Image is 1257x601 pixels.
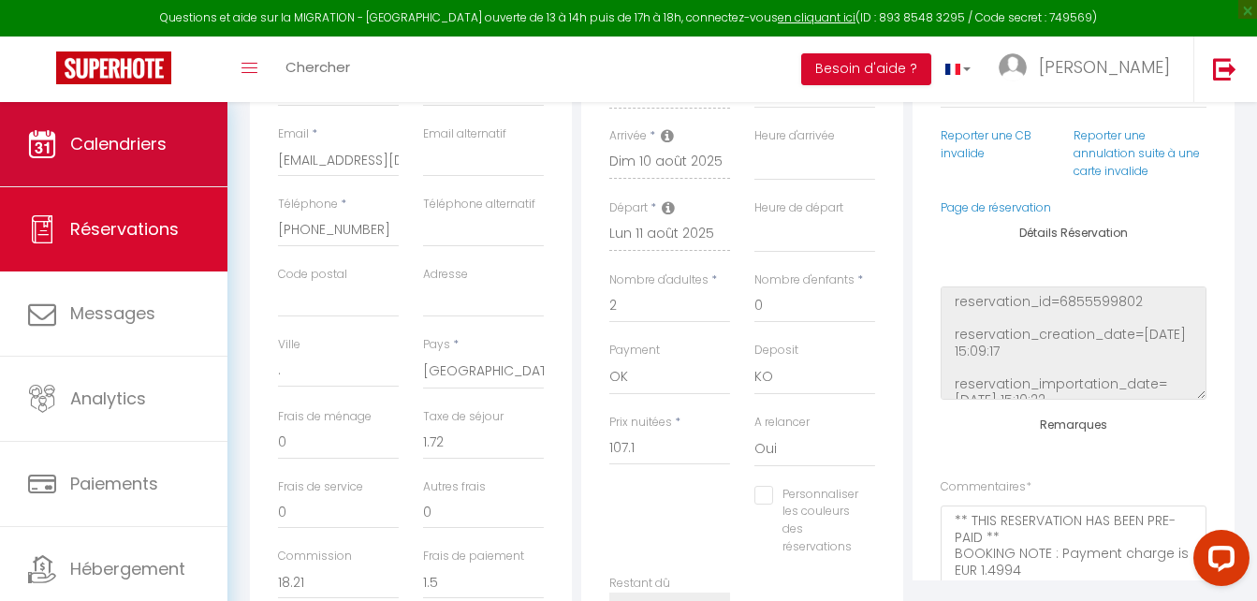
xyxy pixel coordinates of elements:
[423,548,524,565] label: Frais de paiement
[423,408,504,426] label: Taxe de séjour
[941,199,1051,215] a: Page de réservation
[278,125,309,143] label: Email
[941,227,1206,240] h4: Détails Réservation
[423,266,468,284] label: Adresse
[1213,57,1236,81] img: logout
[609,127,647,145] label: Arrivée
[70,557,185,580] span: Hébergement
[754,271,855,289] label: Nombre d'enfants
[941,478,1031,496] label: Commentaires
[754,414,810,432] label: A relancer
[609,271,709,289] label: Nombre d'adultes
[609,575,670,593] label: Restant dû
[754,127,835,145] label: Heure d'arrivée
[423,336,450,354] label: Pays
[70,217,179,241] span: Réservations
[423,478,486,496] label: Autres frais
[70,472,158,495] span: Paiements
[278,196,338,213] label: Téléphone
[609,199,648,217] label: Départ
[985,37,1193,102] a: ... [PERSON_NAME]
[423,196,535,213] label: Téléphone alternatif
[999,53,1027,81] img: ...
[778,9,855,25] a: en cliquant ici
[941,127,1031,161] a: Reporter une CB invalide
[1039,55,1170,79] span: [PERSON_NAME]
[1178,522,1257,601] iframe: LiveChat chat widget
[801,53,931,85] button: Besoin d'aide ?
[278,266,347,284] label: Code postal
[278,408,372,426] label: Frais de ménage
[278,548,352,565] label: Commission
[56,51,171,84] img: Super Booking
[278,336,300,354] label: Ville
[423,125,506,143] label: Email alternatif
[773,486,858,556] label: Personnaliser les couleurs des réservations
[941,418,1206,432] h4: Remarques
[609,342,660,359] label: Payment
[271,37,364,102] a: Chercher
[70,387,146,410] span: Analytics
[285,57,350,77] span: Chercher
[609,414,672,432] label: Prix nuitées
[278,478,363,496] label: Frais de service
[1074,127,1200,179] a: Reporter une annulation suite à une carte invalide
[754,342,798,359] label: Deposit
[70,132,167,155] span: Calendriers
[70,301,155,325] span: Messages
[754,199,843,217] label: Heure de départ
